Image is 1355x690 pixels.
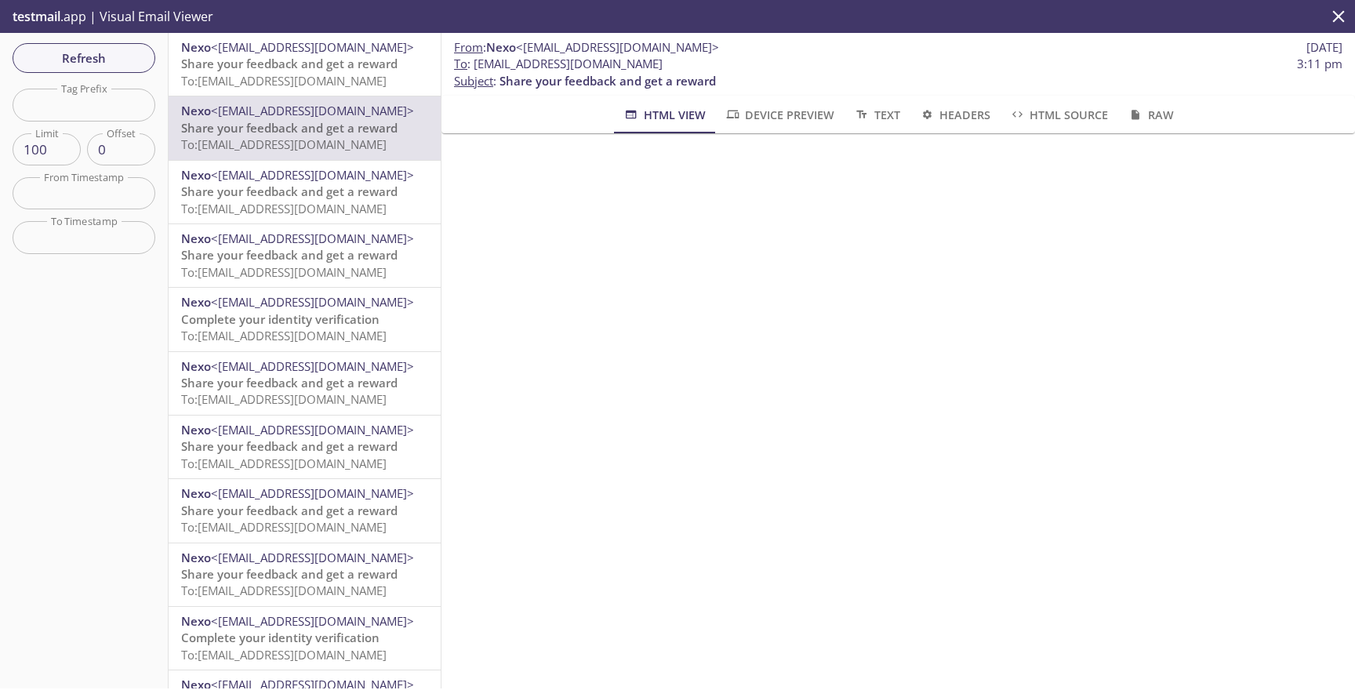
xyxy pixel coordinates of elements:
span: Text [853,105,899,125]
span: <[EMAIL_ADDRESS][DOMAIN_NAME]> [211,294,414,310]
span: [DATE] [1306,39,1342,56]
div: Nexo<[EMAIL_ADDRESS][DOMAIN_NAME]>Share your feedback and get a rewardTo:[EMAIL_ADDRESS][DOMAIN_N... [169,543,441,606]
span: <[EMAIL_ADDRESS][DOMAIN_NAME]> [211,550,414,565]
span: Complete your identity verification [181,630,380,645]
div: Nexo<[EMAIL_ADDRESS][DOMAIN_NAME]>Share your feedback and get a rewardTo:[EMAIL_ADDRESS][DOMAIN_N... [169,224,441,287]
span: Nexo [181,39,211,55]
div: Nexo<[EMAIL_ADDRESS][DOMAIN_NAME]>Complete your identity verificationTo:[EMAIL_ADDRESS][DOMAIN_NAME] [169,607,441,670]
div: Nexo<[EMAIL_ADDRESS][DOMAIN_NAME]>Share your feedback and get a rewardTo:[EMAIL_ADDRESS][DOMAIN_N... [169,33,441,96]
span: Nexo [181,613,211,629]
span: Share your feedback and get a reward [181,375,398,390]
div: Nexo<[EMAIL_ADDRESS][DOMAIN_NAME]>Complete your identity verificationTo:[EMAIL_ADDRESS][DOMAIN_NAME] [169,288,441,350]
span: Share your feedback and get a reward [181,183,398,199]
span: Headers [919,105,990,125]
span: Nexo [181,358,211,374]
span: Nexo [181,231,211,246]
div: Nexo<[EMAIL_ADDRESS][DOMAIN_NAME]>Share your feedback and get a rewardTo:[EMAIL_ADDRESS][DOMAIN_N... [169,479,441,542]
span: To: [EMAIL_ADDRESS][DOMAIN_NAME] [181,519,387,535]
span: <[EMAIL_ADDRESS][DOMAIN_NAME]> [211,231,414,246]
span: Complete your identity verification [181,311,380,327]
span: HTML View [623,105,705,125]
span: To: [EMAIL_ADDRESS][DOMAIN_NAME] [181,328,387,343]
span: Share your feedback and get a reward [181,503,398,518]
span: To: [EMAIL_ADDRESS][DOMAIN_NAME] [181,264,387,280]
span: To [454,56,467,71]
span: Raw [1127,105,1173,125]
span: Nexo [181,422,211,438]
span: Share your feedback and get a reward [181,56,398,71]
span: To: [EMAIL_ADDRESS][DOMAIN_NAME] [181,201,387,216]
span: Share your feedback and get a reward [181,566,398,582]
button: Refresh [13,43,155,73]
span: : [EMAIL_ADDRESS][DOMAIN_NAME] [454,56,663,72]
span: <[EMAIL_ADDRESS][DOMAIN_NAME]> [211,613,414,629]
div: Nexo<[EMAIL_ADDRESS][DOMAIN_NAME]>Share your feedback and get a rewardTo:[EMAIL_ADDRESS][DOMAIN_N... [169,96,441,159]
span: : [454,39,719,56]
span: <[EMAIL_ADDRESS][DOMAIN_NAME]> [516,39,719,55]
span: Nexo [181,103,211,118]
span: Nexo [181,485,211,501]
span: To: [EMAIL_ADDRESS][DOMAIN_NAME] [181,391,387,407]
span: Refresh [25,48,143,68]
span: To: [EMAIL_ADDRESS][DOMAIN_NAME] [181,73,387,89]
span: <[EMAIL_ADDRESS][DOMAIN_NAME]> [211,485,414,501]
span: Nexo [486,39,516,55]
span: <[EMAIL_ADDRESS][DOMAIN_NAME]> [211,422,414,438]
span: testmail [13,8,60,25]
div: Nexo<[EMAIL_ADDRESS][DOMAIN_NAME]>Share your feedback and get a rewardTo:[EMAIL_ADDRESS][DOMAIN_N... [169,161,441,223]
div: Nexo<[EMAIL_ADDRESS][DOMAIN_NAME]>Share your feedback and get a rewardTo:[EMAIL_ADDRESS][DOMAIN_N... [169,416,441,478]
span: Share your feedback and get a reward [181,438,398,454]
p: : [454,56,1342,89]
span: To: [EMAIL_ADDRESS][DOMAIN_NAME] [181,647,387,663]
span: Nexo [181,294,211,310]
span: 3:11 pm [1297,56,1342,72]
span: To: [EMAIL_ADDRESS][DOMAIN_NAME] [181,583,387,598]
span: Nexo [181,550,211,565]
span: HTML Source [1009,105,1108,125]
span: Nexo [181,167,211,183]
span: Device Preview [725,105,834,125]
span: To: [EMAIL_ADDRESS][DOMAIN_NAME] [181,136,387,152]
span: Share your feedback and get a reward [181,247,398,263]
div: Nexo<[EMAIL_ADDRESS][DOMAIN_NAME]>Share your feedback and get a rewardTo:[EMAIL_ADDRESS][DOMAIN_N... [169,352,441,415]
span: Share your feedback and get a reward [499,73,716,89]
span: <[EMAIL_ADDRESS][DOMAIN_NAME]> [211,39,414,55]
span: <[EMAIL_ADDRESS][DOMAIN_NAME]> [211,358,414,374]
span: To: [EMAIL_ADDRESS][DOMAIN_NAME] [181,456,387,471]
span: From [454,39,483,55]
span: <[EMAIL_ADDRESS][DOMAIN_NAME]> [211,167,414,183]
span: Subject [454,73,493,89]
span: Share your feedback and get a reward [181,120,398,136]
span: <[EMAIL_ADDRESS][DOMAIN_NAME]> [211,103,414,118]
